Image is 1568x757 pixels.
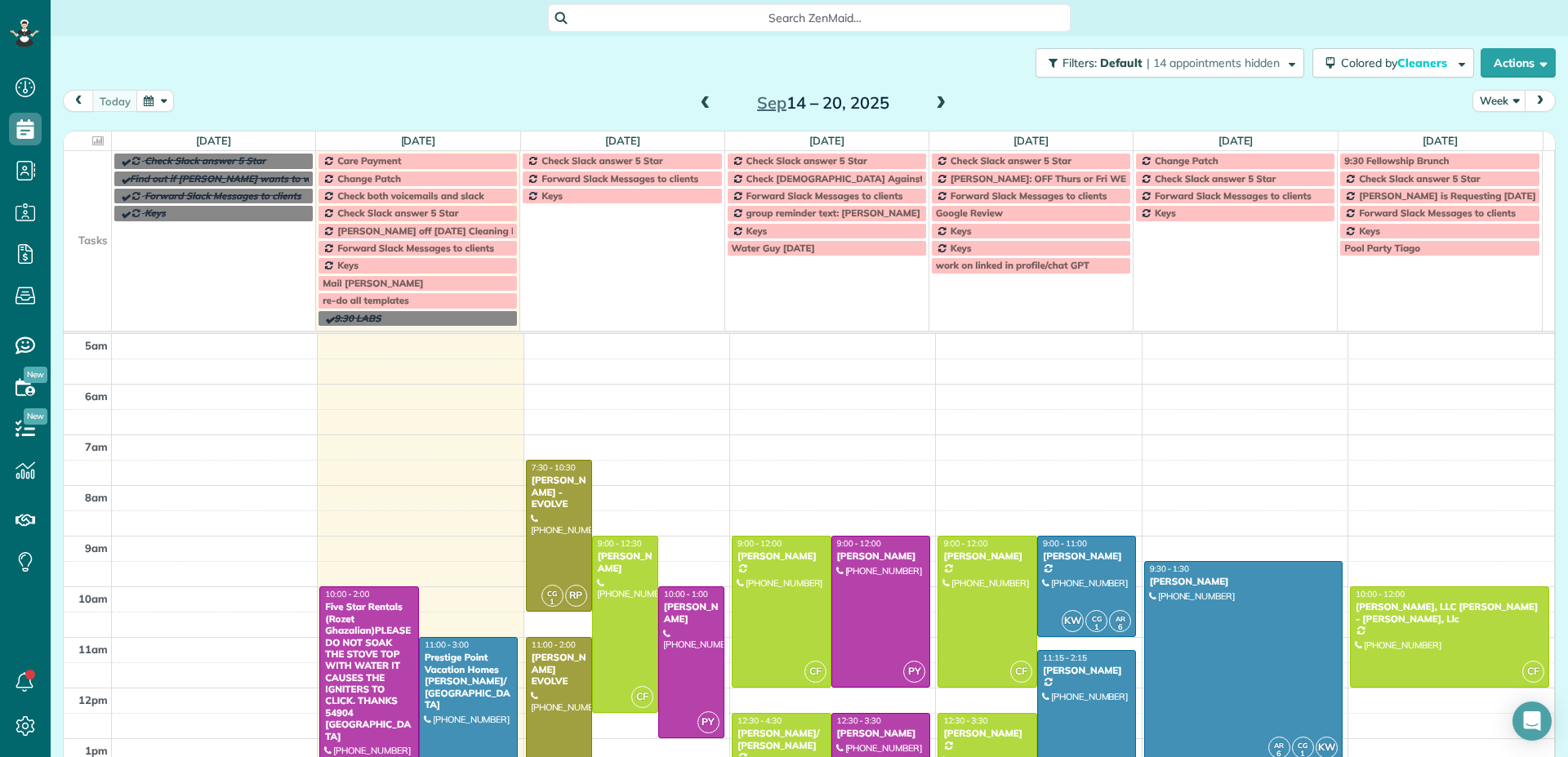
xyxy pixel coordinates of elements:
a: [DATE] [1218,134,1254,147]
span: 11am [78,643,108,656]
span: CG [547,589,557,598]
span: 7am [85,440,108,453]
div: Open Intercom Messenger [1512,701,1552,741]
span: Care Payment [337,154,401,167]
span: 9:00 - 12:00 [837,538,881,549]
span: Keys [145,207,166,219]
span: 9:30 LABS [334,312,381,324]
span: 12:30 - 3:30 [943,715,987,726]
div: [PERSON_NAME]/ [PERSON_NAME] [737,728,826,751]
button: Week [1472,90,1526,112]
span: Forward Slack Messages to clients [145,189,301,202]
span: Check Slack answer 5 Star [1155,172,1276,185]
button: next [1525,90,1556,112]
span: KW [1062,610,1084,632]
span: CG [1298,741,1307,750]
span: group reminder text: [PERSON_NAME] [746,207,920,219]
span: CG [1092,614,1102,623]
span: Check both voicemails and slack [337,189,484,202]
a: [DATE] [401,134,436,147]
span: 12:30 - 4:30 [737,715,782,726]
small: 6 [1110,620,1130,635]
button: Actions [1481,48,1556,78]
span: 12pm [78,693,108,706]
span: Filters: [1062,56,1097,70]
div: Prestige Point Vacation Homes [PERSON_NAME]/ [GEOGRAPHIC_DATA] [424,652,514,710]
span: 9:00 - 12:00 [737,538,782,549]
span: Forward Slack Messages to clients [1359,207,1516,219]
div: [PERSON_NAME] [836,550,926,562]
span: PY [697,711,719,733]
span: 11:00 - 2:00 [532,639,576,650]
span: 10:00 - 1:00 [664,589,708,599]
span: Cleaners [1397,56,1450,70]
span: New [24,408,47,425]
span: Check Slack answer 5 Star [1359,172,1480,185]
button: prev [63,90,94,112]
span: Forward Slack Messages to clients [337,242,494,254]
span: Check Slack answer 5 Star [746,154,867,167]
span: Mail [PERSON_NAME] [323,277,423,289]
button: Colored byCleaners [1312,48,1474,78]
div: [PERSON_NAME] [597,550,653,574]
div: [PERSON_NAME] [836,728,926,739]
span: Forward Slack Messages to clients [746,189,903,202]
span: RP [565,585,587,607]
button: today [92,90,138,112]
a: [DATE] [809,134,844,147]
div: Five Star Rentals (Rozet Ghazalian)PLEASE DO NOT SOAK THE STOVE TOP WITH WATER IT CAUSES THE IGNI... [324,601,414,742]
span: PY [903,661,925,683]
span: 9:30 Fellowship Brunch [1344,154,1449,167]
a: [DATE] [1423,134,1458,147]
span: 11:15 - 2:15 [1043,652,1087,663]
span: work on linked in profile/chat GPT [936,259,1089,271]
span: Keys [541,189,563,202]
span: Keys [1155,207,1176,219]
span: Change Patch [1155,154,1218,167]
span: re-do all templates [323,294,409,306]
div: [PERSON_NAME], LLC [PERSON_NAME] - [PERSON_NAME], Llc [1355,601,1544,625]
span: Check Slack answer 5 Star [145,154,265,167]
div: [PERSON_NAME] [1149,576,1338,587]
span: Check Slack answer 5 Star [541,154,662,167]
span: 9:00 - 12:30 [598,538,642,549]
div: [PERSON_NAME] [942,728,1032,739]
span: Google Review [936,207,1003,219]
span: 9am [85,541,108,554]
span: 5am [85,339,108,352]
span: Keys [951,242,972,254]
span: Keys [746,225,768,237]
span: AR [1274,741,1284,750]
span: Water Guy [DATE] [732,242,815,254]
h2: 14 – 20, 2025 [721,94,925,112]
span: Forward Slack Messages to clients [1155,189,1312,202]
span: Keys [1359,225,1380,237]
span: CF [804,661,826,683]
small: 1 [542,594,563,610]
a: [DATE] [1013,134,1049,147]
button: Filters: Default | 14 appointments hidden [1036,48,1304,78]
span: Pool Party Tiago [1344,242,1420,254]
span: 10:00 - 2:00 [325,589,369,599]
span: Keys [337,259,359,271]
span: Check [DEMOGRAPHIC_DATA] Against Spreadsheet [746,172,983,185]
span: Find out if [PERSON_NAME] wants to work [130,172,326,185]
div: [PERSON_NAME] EVOLVE [531,652,587,687]
div: [PERSON_NAME] - EVOLVE [531,474,587,510]
span: Check Slack answer 5 Star [951,154,1071,167]
span: Default [1100,56,1143,70]
span: AR [1116,614,1125,623]
span: CF [631,686,653,708]
div: [PERSON_NAME] [1042,550,1132,562]
a: Filters: Default | 14 appointments hidden [1027,48,1304,78]
span: 1pm [85,744,108,757]
span: Sep [757,92,786,113]
span: Check Slack answer 5 Star [337,207,458,219]
span: 10am [78,592,108,605]
div: [PERSON_NAME] [1042,665,1132,676]
span: Colored by [1341,56,1453,70]
a: [DATE] [196,134,231,147]
span: 9:00 - 11:00 [1043,538,1087,549]
div: [PERSON_NAME] [942,550,1032,562]
span: Forward Slack Messages to clients [541,172,698,185]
